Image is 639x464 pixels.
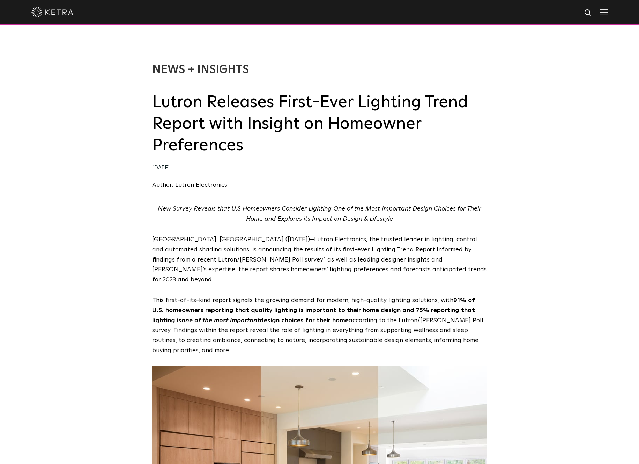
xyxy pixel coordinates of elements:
[152,297,475,324] strong: 91% of U.S. homeowners reporting that quality lighting is important to their home design and 75% ...
[152,297,483,354] span: This first-of-its-kind report signals the growing demand for modern, high-quality lighting soluti...
[181,317,260,324] em: one of the most important
[600,9,608,15] img: Hamburger%20Nav.svg
[584,9,593,17] img: search icon
[343,246,437,253] span: first-ever Lighting Trend Report.
[152,64,249,75] a: News + Insights
[152,236,477,253] span: , the trusted leader in lighting, control and automated shading solutions, is announcing the resu...
[152,236,487,283] span: [GEOGRAPHIC_DATA], [GEOGRAPHIC_DATA] ([DATE]) Informed by findings from a recent Lutron/[PERSON_N...
[152,163,487,173] div: [DATE]
[152,182,227,188] a: Author: Lutron Electronics
[152,91,487,157] h2: Lutron Releases First-Ever Lighting Trend Report with Insight on Homeowner Preferences
[31,7,73,17] img: ketra-logo-2019-white
[314,236,366,243] a: Lutron Electronics
[310,236,314,243] strong: –
[158,206,481,222] em: New Survey Reveals that U.S Homeowners Consider Lighting One of the Most Important Design Choices...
